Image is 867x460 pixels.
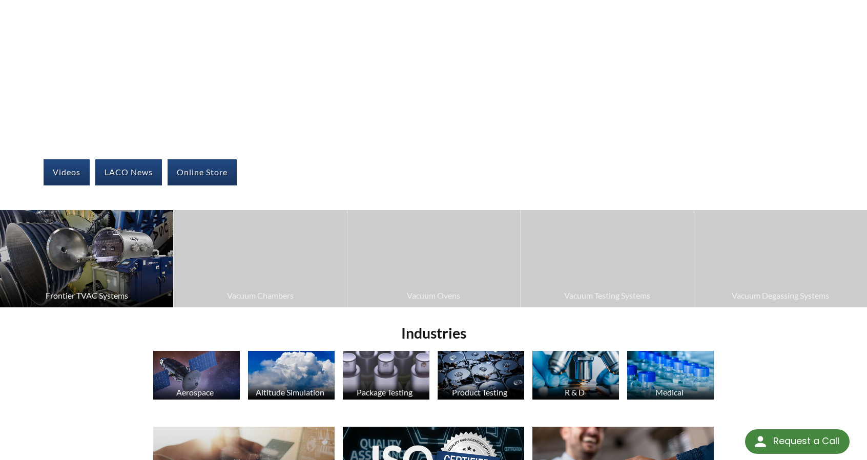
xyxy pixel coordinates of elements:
[168,159,237,185] a: Online Store
[752,433,769,450] img: round button
[532,351,619,402] a: R & D Microscope image
[627,351,714,400] img: Medication Bottles image
[153,351,240,400] img: Satellite image
[438,351,524,402] a: Product Testing Hard Drives image
[149,324,718,343] h2: Industries
[699,289,862,302] span: Vacuum Degassing Systems
[521,210,693,307] a: Vacuum Testing Systems
[353,289,515,302] span: Vacuum Ovens
[5,289,168,302] span: Frontier TVAC Systems
[153,351,240,402] a: Aerospace Satellite image
[341,387,428,397] div: Package Testing
[626,387,713,397] div: Medical
[347,210,520,307] a: Vacuum Ovens
[152,387,239,397] div: Aerospace
[438,351,524,400] img: Hard Drives image
[248,351,335,400] img: Altitude Simulation, Clouds
[627,351,714,402] a: Medical Medication Bottles image
[179,289,341,302] span: Vacuum Chambers
[531,387,618,397] div: R & D
[343,351,429,402] a: Package Testing Perfume Bottles image
[44,159,90,185] a: Videos
[246,387,334,397] div: Altitude Simulation
[745,429,850,454] div: Request a Call
[174,210,346,307] a: Vacuum Chambers
[436,387,523,397] div: Product Testing
[95,159,162,185] a: LACO News
[694,210,867,307] a: Vacuum Degassing Systems
[248,351,335,402] a: Altitude Simulation Altitude Simulation, Clouds
[343,351,429,400] img: Perfume Bottles image
[773,429,839,453] div: Request a Call
[526,289,688,302] span: Vacuum Testing Systems
[532,351,619,400] img: Microscope image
